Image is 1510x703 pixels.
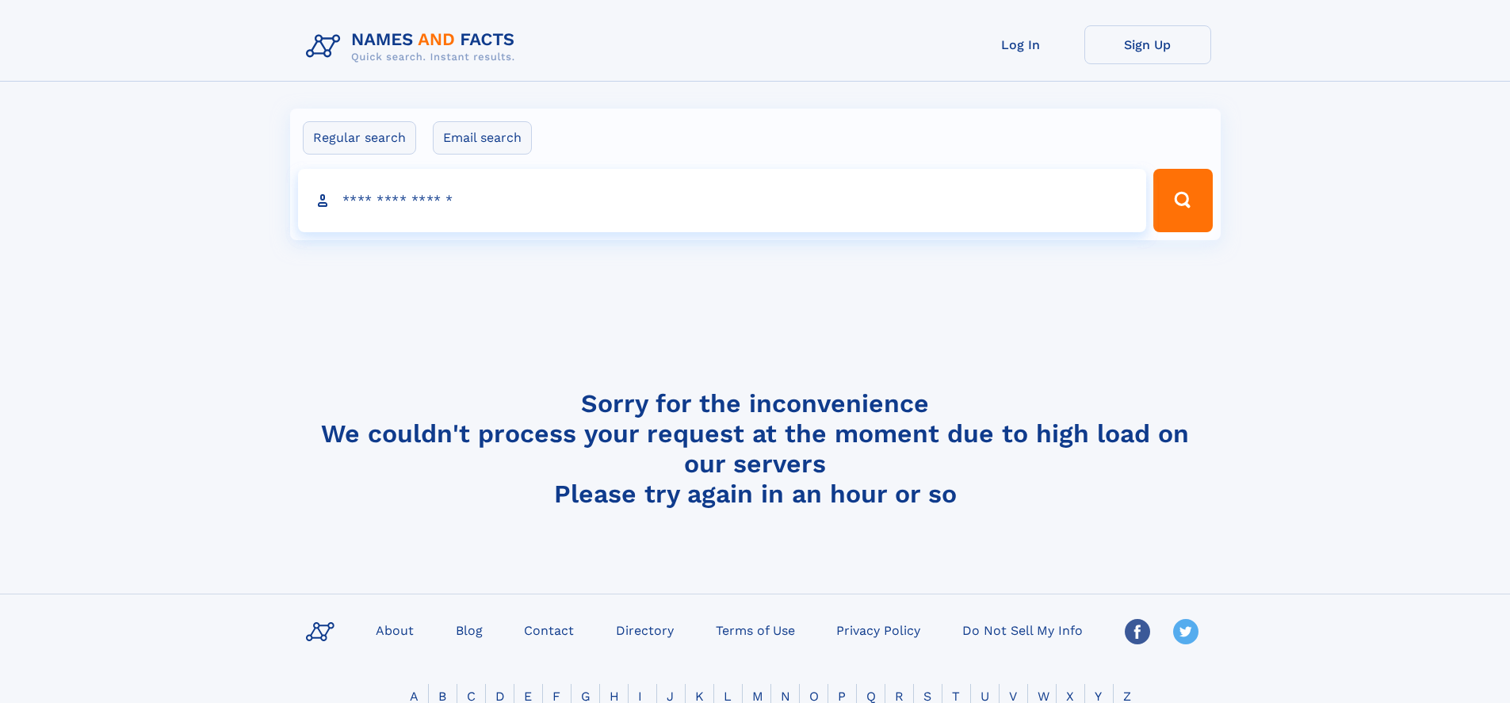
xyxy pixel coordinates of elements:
a: Privacy Policy [830,618,927,641]
a: Contact [518,618,580,641]
a: About [369,618,420,641]
input: search input [298,169,1147,232]
label: Regular search [303,121,416,155]
a: Blog [449,618,489,641]
button: Search Button [1153,169,1212,232]
a: Sign Up [1084,25,1211,64]
img: Logo Names and Facts [300,25,528,68]
a: Terms of Use [709,618,801,641]
img: Twitter [1173,619,1198,644]
a: Do Not Sell My Info [956,618,1089,641]
a: Directory [610,618,680,641]
img: Facebook [1125,619,1150,644]
label: Email search [433,121,532,155]
a: Log In [958,25,1084,64]
h4: Sorry for the inconvenience We couldn't process your request at the moment due to high load on ou... [300,388,1211,509]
